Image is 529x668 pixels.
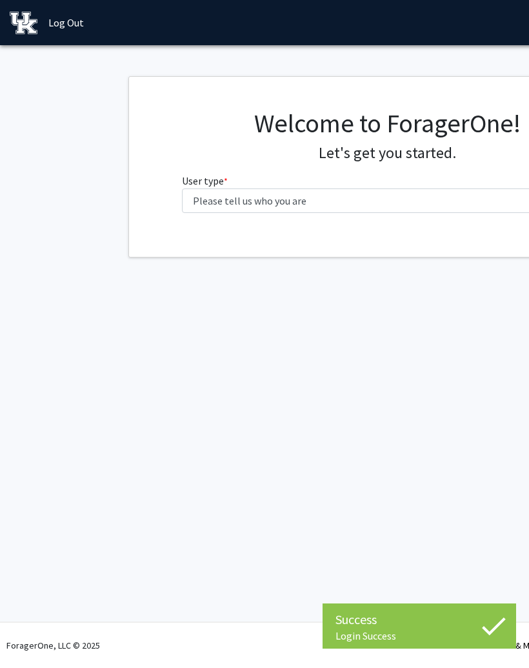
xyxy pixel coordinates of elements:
[335,610,503,629] div: Success
[182,173,228,188] label: User type
[6,623,100,668] div: ForagerOne, LLC © 2025
[335,629,503,642] div: Login Success
[10,12,37,34] img: University of Kentucky Logo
